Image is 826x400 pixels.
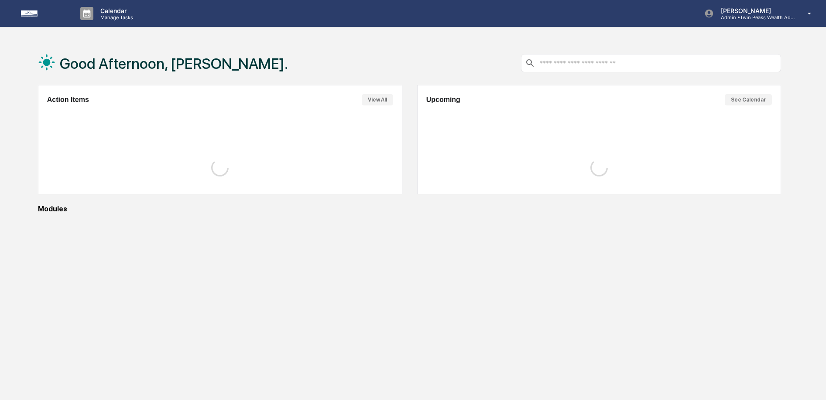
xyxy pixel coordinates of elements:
img: logo [21,10,63,17]
h2: Upcoming [426,96,460,104]
h2: Action Items [47,96,89,104]
p: Admin • Twin Peaks Wealth Advisors [714,14,795,20]
h1: Good Afternoon, [PERSON_NAME]. [60,55,288,72]
div: Modules [38,205,781,213]
p: [PERSON_NAME] [714,7,795,14]
p: Manage Tasks [93,14,137,20]
p: Calendar [93,7,137,14]
button: See Calendar [725,94,772,105]
button: View All [362,94,393,105]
